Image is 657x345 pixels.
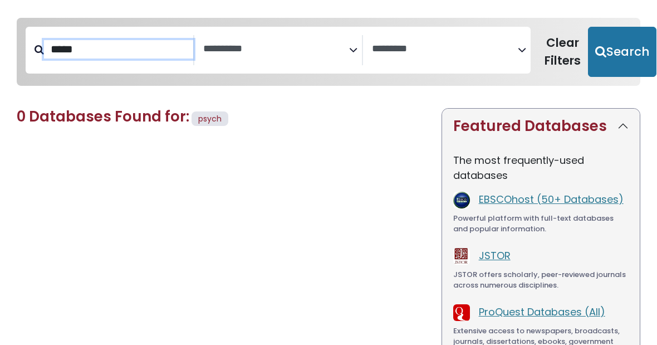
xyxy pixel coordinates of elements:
div: JSTOR offers scholarly, peer-reviewed journals across numerous disciplines. [453,269,629,291]
textarea: Search [203,43,349,55]
a: ProQuest Databases (All) [479,305,605,319]
input: Search database by title or keyword [44,40,193,59]
div: Powerful platform with full-text databases and popular information. [453,213,629,235]
p: The most frequently-used databases [453,153,629,183]
nav: Search filters [17,18,640,86]
a: EBSCOhost (50+ Databases) [479,192,624,206]
span: 0 Databases Found for: [17,106,189,127]
a: JSTOR [479,249,511,263]
button: Submit for Search Results [588,27,656,77]
textarea: Search [372,43,518,55]
button: Featured Databases [442,109,640,144]
span: psych [198,113,222,124]
button: Clear Filters [537,27,588,77]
